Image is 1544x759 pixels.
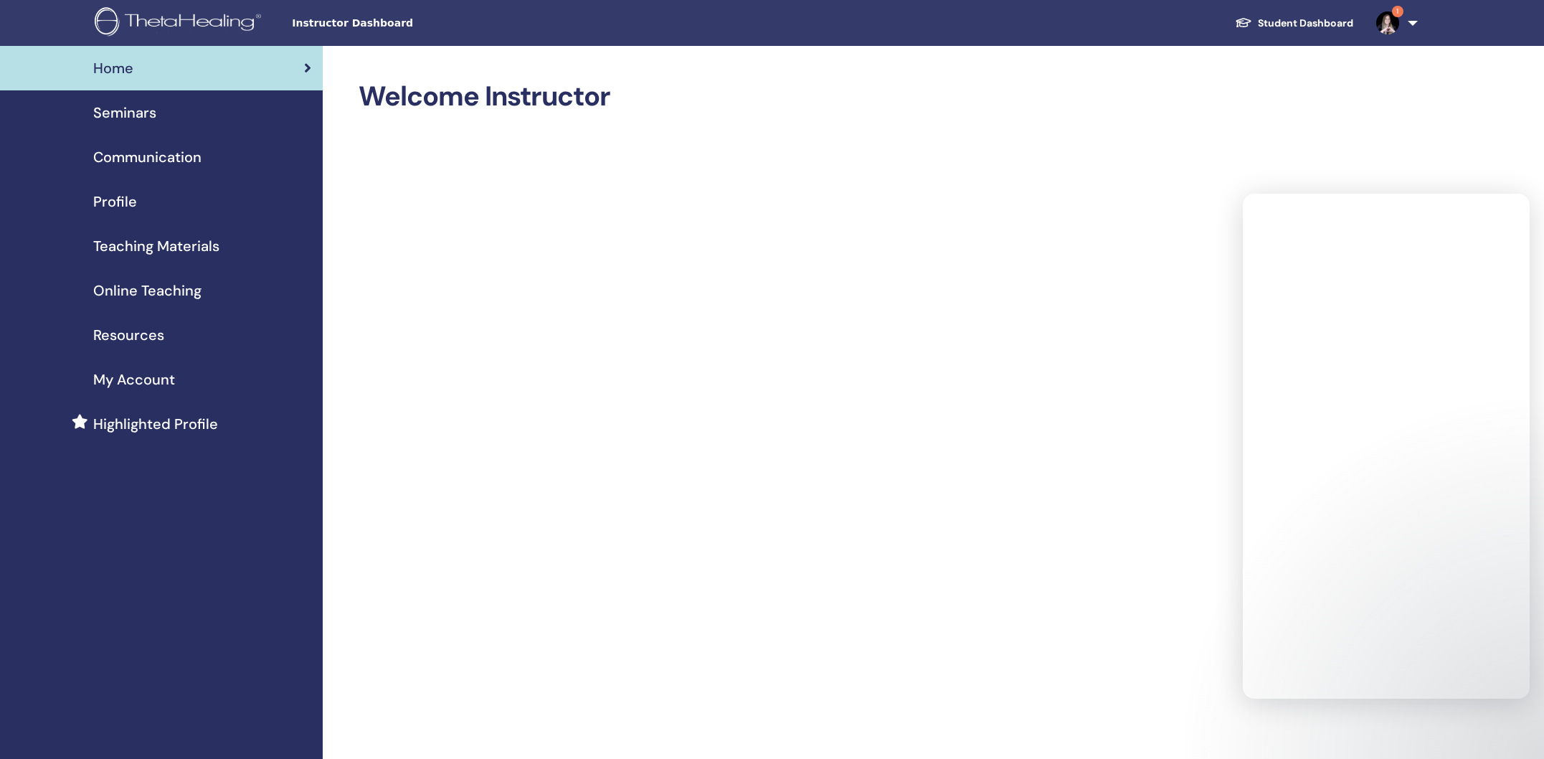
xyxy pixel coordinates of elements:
[292,16,507,31] span: Instructor Dashboard
[1376,11,1399,34] img: default.jpg
[1495,710,1530,745] iframe: Intercom live chat
[93,102,156,123] span: Seminars
[1392,6,1403,17] span: 1
[359,80,1352,113] h2: Welcome Instructor
[95,7,266,39] img: logo.png
[93,191,137,212] span: Profile
[1223,10,1365,37] a: Student Dashboard
[93,280,202,301] span: Online Teaching
[93,235,219,257] span: Teaching Materials
[1235,16,1252,29] img: graduation-cap-white.svg
[93,57,133,79] span: Home
[93,413,218,435] span: Highlighted Profile
[1243,194,1530,699] iframe: Intercom live chat
[93,146,202,168] span: Communication
[93,369,175,390] span: My Account
[93,324,164,346] span: Resources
